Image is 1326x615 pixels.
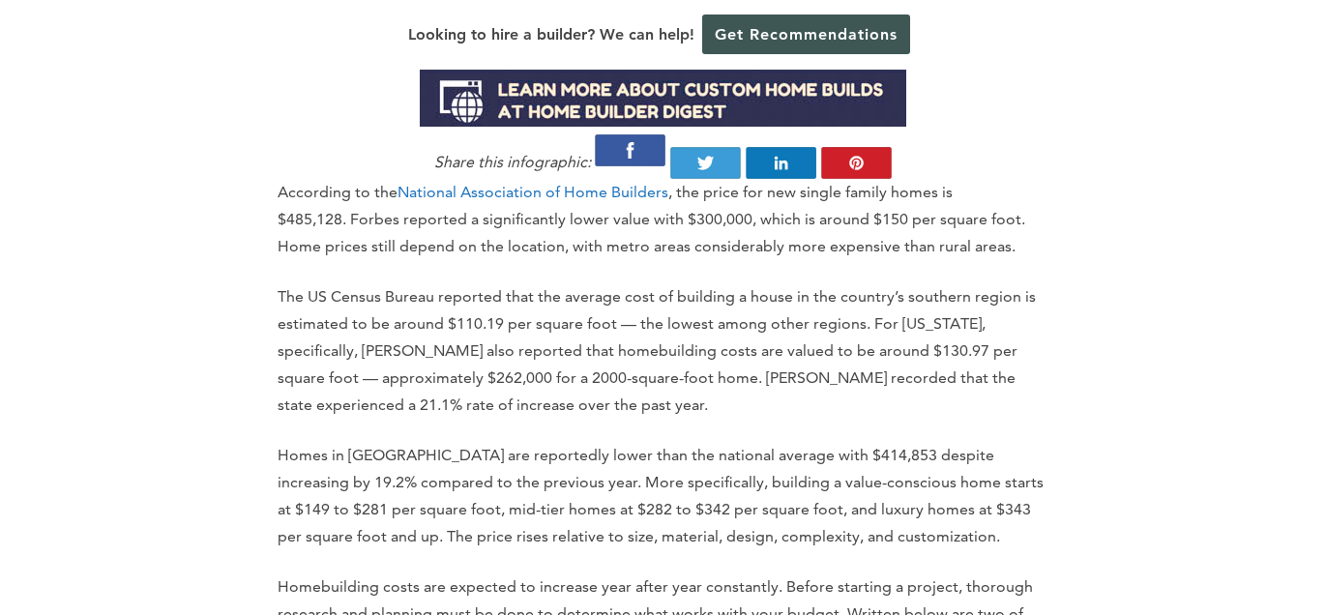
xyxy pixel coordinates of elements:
p: Homes in [GEOGRAPHIC_DATA] are reportedly lower than the national average with $414,853 despite i... [278,442,1049,550]
em: Share this infographic: [434,153,591,171]
a: National Association [398,183,542,201]
img: LinkedIn-Share-Icon.png [746,147,816,179]
p: The US Census Bureau reported that the average cost of building a house in the country’s southern... [278,283,1049,419]
img: Facebook-Share-Icon.png [595,134,665,166]
img: Pnterest-Share-Icon.png [821,147,892,179]
a: of Home Builders [545,183,668,201]
p: According to the , the price for new single family homes is $485,128. Forbes reported a significa... [278,179,1049,260]
img: Twitter-Share-Icon.png [670,147,741,179]
a: Get Recommendations [702,15,910,54]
